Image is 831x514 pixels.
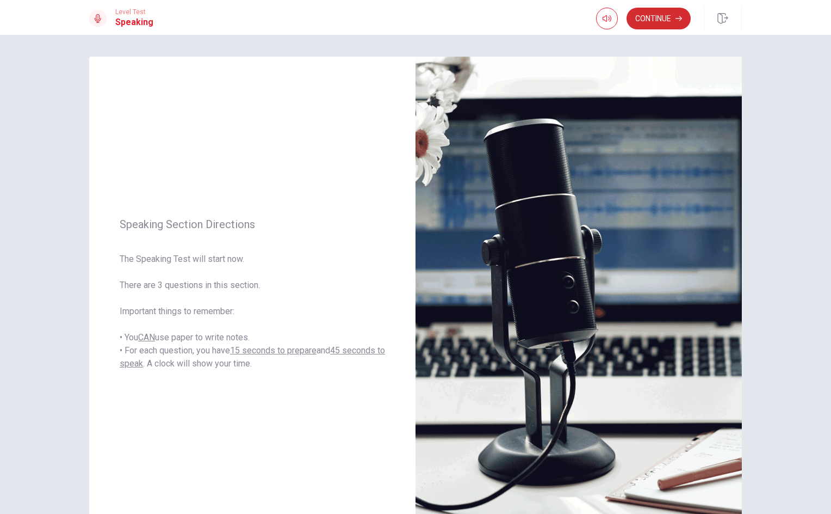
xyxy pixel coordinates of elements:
span: Speaking Section Directions [120,218,385,231]
u: 15 seconds to prepare [230,345,317,356]
button: Continue [627,8,691,29]
span: Level Test [115,8,153,16]
h1: Speaking [115,16,153,29]
u: CAN [138,332,155,342]
span: The Speaking Test will start now. There are 3 questions in this section. Important things to reme... [120,253,385,370]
